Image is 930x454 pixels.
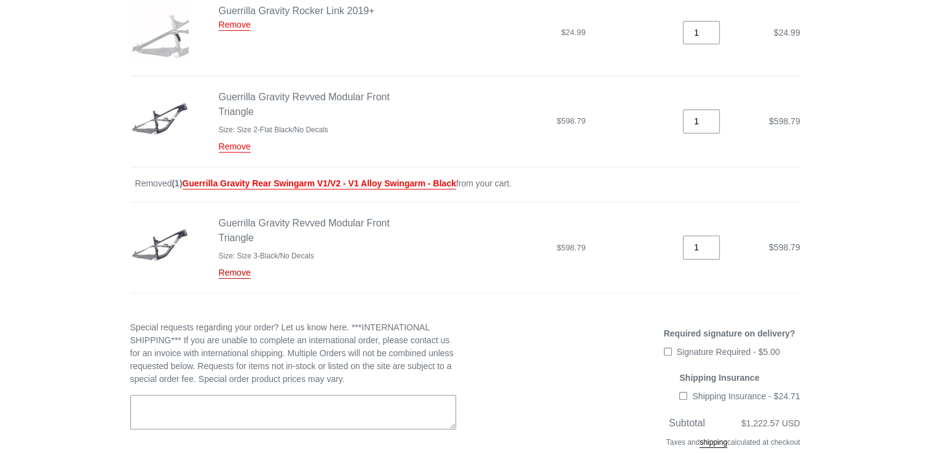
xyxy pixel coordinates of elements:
input: Signature Required - $5.00 [664,348,672,356]
img: Guerrilla Gravity Rocker Link 2019+ [130,4,189,62]
a: shipping [699,438,727,448]
span: Shipping Insurance - $24.71 [692,391,800,401]
td: Removed from your cart. [130,167,800,202]
span: Signature Required - $5.00 [677,347,780,357]
span: Required signature on delivery? [664,329,795,338]
img: Guerrilla Gravity Revved Modular Front Triangle [130,90,189,148]
a: Remove Guerrilla Gravity Rocker Link 2019+ [219,20,251,31]
dd: $24.99 [445,26,586,39]
li: Size: Size 2-Flat Black/No Decals [219,124,419,135]
span: $24.99 [774,28,800,38]
a: Remove Guerrilla Gravity Revved Modular Front Triangle - Size 3-Black/No Decals [219,268,251,279]
span: (1) [171,178,455,189]
li: Size: Size 3-Black/No Decals [219,250,419,261]
input: Shipping Insurance - $24.71 [679,392,687,400]
a: Guerrilla Gravity Rear Swingarm V1/V2 - V1 Alloy Swingarm - Black [183,178,456,189]
label: Special requests regarding your order? Let us know here. ***INTERNATIONAL SHIPPING*** If you are ... [130,321,456,386]
img: Guerrilla Gravity Revved Modular Front Triangle [130,216,189,274]
span: Shipping Insurance [679,373,759,383]
span: Subtotal [669,418,705,428]
dd: $598.79 [445,115,586,127]
span: $1,222.57 USD [707,417,800,430]
a: Remove Guerrilla Gravity Revved Modular Front Triangle - Size 2-Flat Black/No Decals [219,141,251,153]
dd: $598.79 [445,242,586,254]
span: $598.79 [769,116,800,126]
a: Guerrilla Gravity Revved Modular Front Triangle [219,92,390,117]
span: $598.79 [769,242,800,252]
ul: Product details [219,122,419,135]
ul: Product details [219,248,419,261]
a: Guerrilla Gravity Rocker Link 2019+ [219,6,375,16]
a: Guerrilla Gravity Revved Modular Front Triangle [219,218,390,243]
